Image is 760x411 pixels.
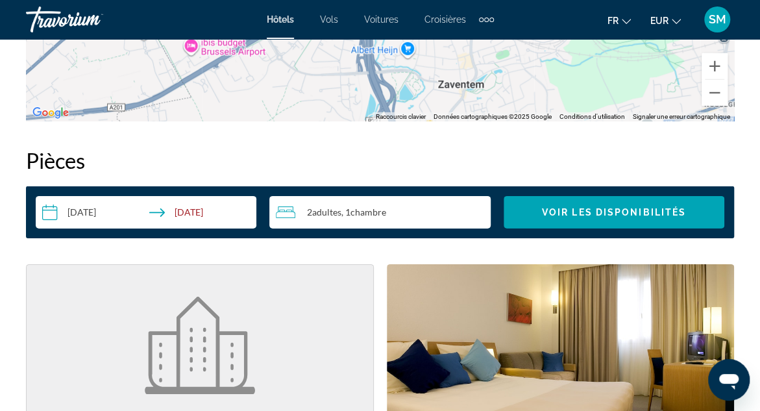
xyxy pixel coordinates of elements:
button: Change currency [650,11,681,30]
button: Raccourcis clavier [376,112,426,121]
a: Ouvrir cette zone dans Google Maps (dans une nouvelle fenêtre) [29,105,72,121]
span: Données cartographiques ©2025 Google [434,113,552,120]
iframe: Bouton de lancement de la fenêtre de messagerie [708,359,750,401]
button: Voir les disponibilités [504,196,724,229]
a: Travorium [26,3,156,36]
img: hotel.svg [145,297,255,394]
span: SM [709,13,726,26]
a: Croisières [424,14,466,25]
h2: Pièces [26,147,734,173]
a: Vols [320,14,338,25]
div: Search widget [36,196,724,229]
a: Voitures [364,14,398,25]
span: Voir les disponibilités [542,207,686,218]
img: Google [29,105,72,121]
button: Extra navigation items [479,9,494,30]
button: Zoom avant [702,53,728,79]
a: Hôtels [267,14,294,25]
button: User Menu [700,6,734,33]
a: Signaler une erreur cartographique [633,113,730,120]
span: 2 [307,207,341,218]
button: Change language [607,11,631,30]
span: EUR [650,16,668,26]
button: Travelers: 2 adults, 0 children [269,196,490,229]
span: Chambre [350,206,386,218]
button: Check-in date: Sep 16, 2025 Check-out date: Sep 17, 2025 [36,196,256,229]
a: Conditions d'utilisation (s'ouvre dans un nouvel onglet) [559,113,625,120]
button: Zoom arrière [702,80,728,106]
span: Adultes [312,206,341,218]
span: fr [607,16,619,26]
span: , 1 [341,207,386,218]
